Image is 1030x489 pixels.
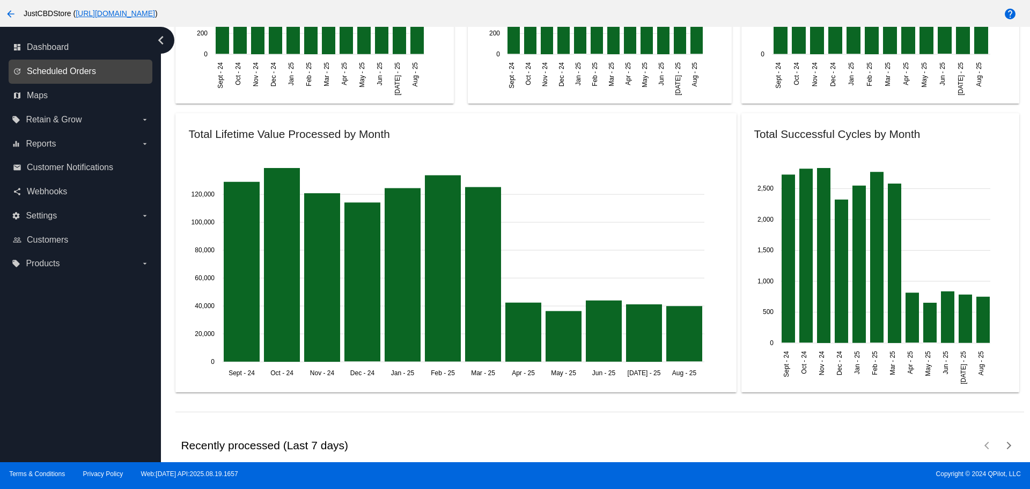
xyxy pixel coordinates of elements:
text: Mar - 25 [884,62,892,86]
h2: Total Lifetime Value Processed by Month [188,128,389,140]
mat-icon: arrow_back [4,8,17,20]
span: Copyright © 2024 QPilot, LLC [524,470,1021,478]
i: dashboard [13,43,21,52]
i: arrow_drop_down [141,259,149,268]
text: Jan - 25 [288,62,295,86]
text: Nov - 24 [252,62,260,87]
text: Nov - 24 [310,369,335,377]
text: 60,000 [195,274,215,282]
i: equalizer [12,140,20,148]
a: [URL][DOMAIN_NAME] [76,9,155,18]
a: share Webhooks [13,183,149,200]
text: Jun - 25 [592,369,616,377]
a: dashboard Dashboard [13,39,149,56]
a: email Customer Notifications [13,159,149,176]
i: local_offer [12,259,20,268]
text: Nov - 24 [811,62,819,87]
text: Apr - 25 [341,62,348,85]
a: update Scheduled Orders [13,63,149,80]
h2: Total Successful Cycles by Month [754,128,921,140]
text: Nov - 24 [818,351,825,376]
text: Dec - 24 [835,351,843,376]
a: Privacy Policy [83,470,123,478]
text: May - 25 [924,351,931,376]
a: Web:[DATE] API:2025.08.19.1657 [141,470,238,478]
span: Reports [26,139,56,149]
i: share [13,187,21,196]
text: Sept - 24 [775,62,782,89]
text: Mar - 25 [323,62,330,86]
text: 120,000 [192,191,215,198]
text: Apr - 25 [512,369,535,377]
text: Apr - 25 [906,351,914,374]
text: Jun - 25 [939,62,946,86]
text: 500 [762,309,773,316]
span: Retain & Grow [26,115,82,125]
a: people_outline Customers [13,231,149,249]
text: [DATE] - 25 [959,351,967,384]
text: Oct - 24 [271,369,294,377]
text: Feb - 25 [866,62,873,86]
text: Aug - 25 [975,62,983,87]
text: Oct - 24 [524,62,532,85]
span: Scheduled Orders [27,67,96,76]
text: 0 [770,339,774,347]
button: Previous page [977,435,998,456]
text: 40,000 [195,302,215,310]
text: 1,000 [757,278,773,285]
button: Next page [998,435,1020,456]
text: Sept - 24 [229,369,255,377]
text: Oct - 24 [800,351,807,374]
text: 0 [204,50,208,58]
text: May - 25 [551,369,577,377]
text: Jan - 25 [848,62,855,86]
text: Jan - 25 [391,369,415,377]
text: 2,000 [757,216,773,223]
i: people_outline [13,236,21,244]
text: Dec - 24 [270,62,277,87]
text: Aug - 25 [690,62,698,87]
text: 2,500 [757,185,773,192]
text: 200 [489,30,500,37]
text: Jan - 25 [574,62,582,86]
text: 0 [211,358,215,366]
text: Apr - 25 [624,62,631,85]
text: [DATE] - 25 [628,369,661,377]
text: [DATE] - 25 [394,62,401,96]
text: Mar - 25 [607,62,615,86]
span: Settings [26,211,57,221]
text: Sept - 24 [217,62,224,89]
text: Feb - 25 [591,62,598,86]
text: Jun - 25 [657,62,665,86]
text: Nov - 24 [541,62,548,87]
text: May - 25 [921,62,928,87]
i: map [13,91,21,100]
text: May - 25 [358,62,366,87]
text: 80,000 [195,246,215,254]
span: Customer Notifications [27,163,113,172]
i: chevron_left [152,32,170,49]
text: Dec - 24 [350,369,375,377]
text: Aug - 25 [411,62,419,87]
text: Sept - 24 [782,351,790,377]
text: Dec - 24 [829,62,837,87]
h2: Recently processed (Last 7 days) [181,439,348,452]
a: Terms & Conditions [9,470,65,478]
text: Oct - 24 [793,62,800,85]
text: Aug - 25 [977,351,984,376]
i: arrow_drop_down [141,211,149,220]
a: map Maps [13,87,149,104]
i: email [13,163,21,172]
text: 0 [496,50,500,58]
text: Oct - 24 [234,62,242,85]
text: Sept - 24 [507,62,515,89]
text: 100,000 [192,218,215,226]
text: 0 [761,50,764,58]
text: 20,000 [195,330,215,338]
span: JustCBDStore ( ) [24,9,158,18]
text: Jun - 25 [941,351,949,375]
text: 200 [197,30,208,37]
span: Products [26,259,60,268]
text: Feb - 25 [431,369,455,377]
span: Webhooks [27,187,67,196]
